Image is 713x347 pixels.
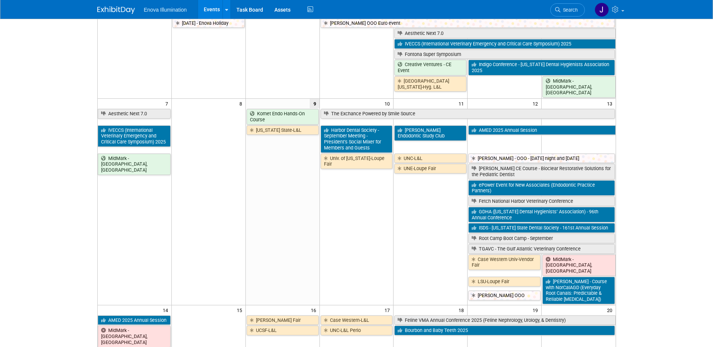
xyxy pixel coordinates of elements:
a: Bourbon and Baby Teeth 2025 [394,326,615,335]
a: The Exchance Powered by Smile Source [321,109,615,119]
a: Fontona Super Symposium [394,50,615,59]
span: 12 [532,99,541,108]
a: UNC-L&L Perio [321,326,393,335]
a: MidMark - [GEOGRAPHIC_DATA], [GEOGRAPHIC_DATA] [542,255,615,276]
a: ISDS - [US_STATE] State Dental Society - 161st Annual Session [468,223,615,233]
img: ExhibitDay [97,6,135,14]
span: 18 [458,305,467,315]
a: LSU-Loupe Fair [468,277,540,287]
span: 16 [310,305,319,315]
a: Harbor Dental Society - September Meeting - President’s Social Mixer for Members and Guests [321,125,393,153]
a: Indigo Conference - [US_STATE] Dental Hygienists Association 2025 [468,60,615,75]
a: UCSF-L&L [247,326,319,335]
span: 11 [458,99,467,108]
a: IVECCS (International Veterinary Emergency and Critical Care Symposium) 2025 [394,39,615,49]
span: Enova Illumination [144,7,187,13]
a: Root Camp Boot Camp - September [468,234,615,243]
a: Case Western-L&L [321,315,393,325]
a: MidMark - [GEOGRAPHIC_DATA], [GEOGRAPHIC_DATA] [98,154,171,175]
a: Feline VMA Annual Conference 2025 (Feline Nephrology, Urology, & Dentistry) [394,315,615,325]
a: [PERSON_NAME] - OOO - [DATE] night and [DATE] [468,154,615,163]
a: MidMark - [GEOGRAPHIC_DATA], [GEOGRAPHIC_DATA] [542,76,615,98]
a: Aesthetic Next 7.0 [394,29,615,38]
span: 10 [384,99,393,108]
a: AMED 2025 Annual Session [468,125,615,135]
a: [PERSON_NAME] - Course with NorCalAGD (Everyday Root Canals: Predictable & Reliable [MEDICAL_DATA]) [542,277,615,304]
span: 13 [606,99,616,108]
span: 20 [606,305,616,315]
a: TGAVC - The Gulf Atlantic Veterinary Conference [468,244,615,254]
a: Creative Ventures - CE Event [394,60,466,75]
a: GDHA ([US_STATE] Dental Hygienists’ Association) - 96th Annual Conference [468,207,615,222]
a: [PERSON_NAME] Fair [247,315,319,325]
a: UNC-L&L [394,154,466,163]
a: [PERSON_NAME] Endodontic Study Club [394,125,466,141]
a: Komet Endo Hands-On Course [247,109,319,124]
a: Aesthetic Next 7.0 [98,109,171,119]
a: [DATE] - Enova Holiday [173,18,245,28]
a: Case Western Univ-Vendor Fair [468,255,540,270]
a: IVECCS (International Veterinary Emergency and Critical Care Symposium) 2025 [98,125,171,147]
a: Fetch National Harbor Veterinary Conference [468,196,615,206]
a: [GEOGRAPHIC_DATA][US_STATE]-Hyg. L&L [394,76,466,92]
img: Janelle Tlusty [595,3,609,17]
a: [PERSON_NAME] OOO [468,291,540,300]
a: Search [550,3,585,17]
a: UNE-Loupe Fair [394,164,466,173]
a: [US_STATE] State-L&L [247,125,319,135]
span: 17 [384,305,393,315]
span: Search [560,7,578,13]
a: [PERSON_NAME] OOO Euro event [321,18,615,28]
span: 14 [162,305,171,315]
span: 15 [236,305,245,315]
a: [PERSON_NAME] CE Course - Bioclear Restorative Solutions for the Pediatric Dentist [468,164,615,179]
a: Univ. of [US_STATE]-Loupe Fair [321,154,393,169]
span: 9 [310,99,319,108]
a: ePower Event for New Associates (Endodontic Practice Partners) [468,180,615,196]
span: 7 [165,99,171,108]
span: 19 [532,305,541,315]
span: 8 [239,99,245,108]
a: MidMark - [GEOGRAPHIC_DATA], [GEOGRAPHIC_DATA] [98,326,171,347]
a: AMED 2025 Annual Session [98,315,171,325]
